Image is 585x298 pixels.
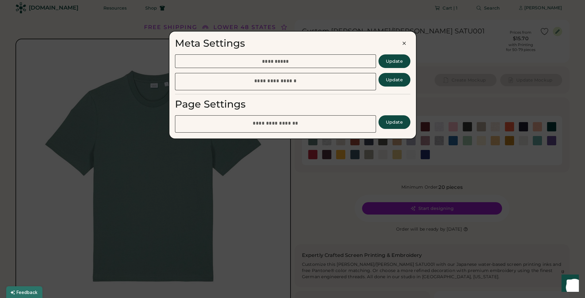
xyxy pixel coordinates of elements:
[175,98,246,110] div: Page Settings
[556,270,582,297] iframe: Front Chat
[378,73,410,87] button: Update
[175,37,245,49] div: Meta Settings
[378,54,410,68] button: Update
[378,115,410,129] button: Update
